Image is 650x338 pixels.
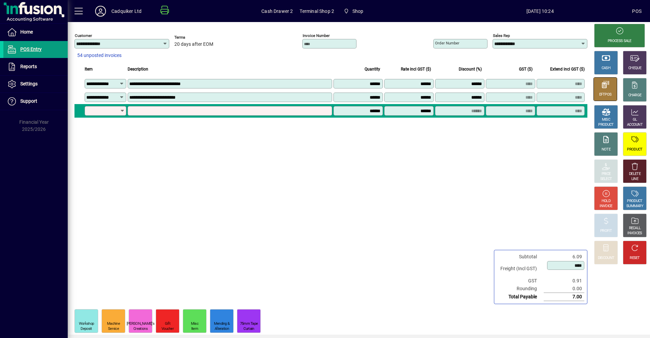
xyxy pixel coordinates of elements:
[627,122,643,127] div: ACCOUNT
[20,46,42,52] span: POS Entry
[600,177,612,182] div: SELECT
[90,5,111,17] button: Profile
[629,226,641,231] div: RECALL
[550,65,585,73] span: Extend incl GST ($)
[544,285,584,293] td: 0.00
[20,64,37,69] span: Reports
[174,35,215,40] span: Terms
[81,326,92,332] div: Deposit
[599,92,612,97] div: EFTPOS
[626,204,643,209] div: SUMMARY
[459,65,482,73] span: Discount (%)
[544,293,584,301] td: 7.00
[133,326,148,332] div: Creations
[165,321,170,326] div: Gift
[497,285,544,293] td: Rounding
[161,326,174,332] div: Voucher
[602,199,610,204] div: HOLD
[300,6,334,17] span: Terminal Shop 2
[3,93,68,110] a: Support
[20,29,33,35] span: Home
[303,33,330,38] mat-label: Invoice number
[544,253,584,261] td: 6.09
[448,6,632,17] span: [DATE] 10:24
[598,122,613,127] div: PRODUCT
[214,321,230,326] div: Mending &
[631,177,638,182] div: LINE
[627,199,642,204] div: PRODUCT
[365,65,380,73] span: Quantity
[401,65,431,73] span: Rate incl GST ($)
[3,24,68,41] a: Home
[79,321,94,326] div: Workshop
[627,231,642,236] div: INVOICES
[341,5,366,17] span: Shop
[74,49,124,62] button: 54 unposted invoices
[20,98,37,104] span: Support
[497,293,544,301] td: Total Payable
[602,117,610,122] div: MISC
[627,147,642,152] div: PRODUCT
[600,204,612,209] div: INVOICE
[352,6,364,17] span: Shop
[633,117,637,122] div: GL
[544,277,584,285] td: 0.91
[75,33,92,38] mat-label: Customer
[630,256,640,261] div: RESET
[497,253,544,261] td: Subtotal
[3,76,68,93] a: Settings
[3,58,68,75] a: Reports
[243,326,254,332] div: Curtain
[174,42,213,47] span: 20 days after EOM
[602,172,611,177] div: PRICE
[628,93,642,98] div: CHARGE
[85,65,93,73] span: Item
[107,321,120,326] div: Machine
[632,6,642,17] div: POS
[598,256,614,261] div: DISCOUNT
[628,66,641,71] div: CHEQUE
[602,147,610,152] div: NOTE
[519,65,533,73] span: GST ($)
[435,41,459,45] mat-label: Order number
[77,52,122,59] span: 54 unposted invoices
[108,326,119,332] div: Service
[111,6,142,17] div: Cadquiker Ltd
[261,6,293,17] span: Cash Drawer 2
[608,39,631,44] div: PROCESS SALE
[600,228,612,234] div: PROFIT
[493,33,510,38] mat-label: Sales rep
[497,261,544,277] td: Freight (Incl GST)
[215,326,229,332] div: Alteration
[191,321,198,326] div: Misc
[497,277,544,285] td: GST
[128,65,148,73] span: Description
[629,172,641,177] div: DELETE
[127,321,155,326] div: [PERSON_NAME]'s
[240,321,258,326] div: 75mm Tape
[20,81,38,86] span: Settings
[602,66,610,71] div: CASH
[191,326,198,332] div: Item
